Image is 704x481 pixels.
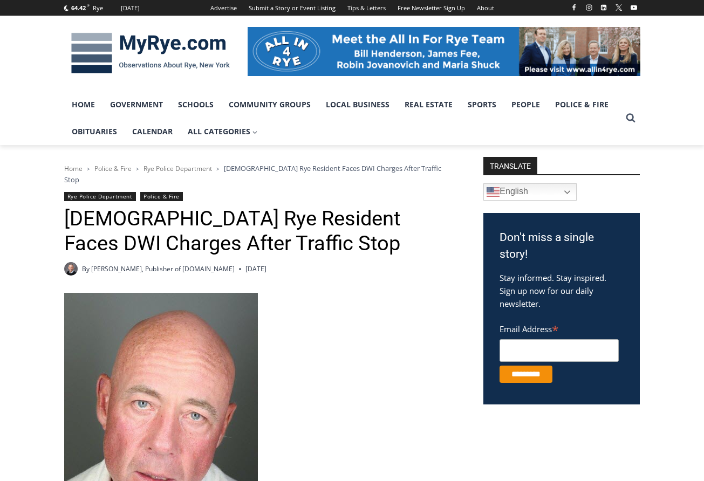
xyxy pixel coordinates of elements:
[248,27,640,75] img: All in for Rye
[64,164,83,173] a: Home
[621,108,640,128] button: View Search Form
[64,192,136,201] a: Rye Police Department
[568,1,580,14] a: Facebook
[597,1,610,14] a: Linkedin
[64,163,455,185] nav: Breadcrumbs
[64,207,455,256] h1: [DEMOGRAPHIC_DATA] Rye Resident Faces DWI Charges After Traffic Stop
[91,264,235,273] a: [PERSON_NAME], Publisher of [DOMAIN_NAME]
[487,185,500,198] img: en
[64,262,78,276] a: Author image
[143,164,212,173] a: Rye Police Department
[216,165,220,173] span: >
[93,3,103,13] div: Rye
[483,183,577,201] a: English
[500,318,619,338] label: Email Address
[188,126,258,138] span: All Categories
[64,25,237,81] img: MyRye.com
[121,3,140,13] div: [DATE]
[87,165,90,173] span: >
[64,163,441,184] span: [DEMOGRAPHIC_DATA] Rye Resident Faces DWI Charges After Traffic Stop
[102,91,170,118] a: Government
[64,91,102,118] a: Home
[548,91,616,118] a: Police & Fire
[71,4,86,12] span: 64.42
[87,2,90,8] span: F
[125,118,180,145] a: Calendar
[140,192,183,201] a: Police & Fire
[82,264,90,274] span: By
[627,1,640,14] a: YouTube
[64,91,621,146] nav: Primary Navigation
[583,1,596,14] a: Instagram
[500,271,624,310] p: Stay informed. Stay inspired. Sign up now for our daily newsletter.
[504,91,548,118] a: People
[221,91,318,118] a: Community Groups
[64,118,125,145] a: Obituaries
[136,165,139,173] span: >
[500,229,624,263] h3: Don't miss a single story!
[318,91,397,118] a: Local Business
[94,164,132,173] a: Police & Fire
[170,91,221,118] a: Schools
[483,157,537,174] strong: TRANSLATE
[245,264,266,274] time: [DATE]
[397,91,460,118] a: Real Estate
[460,91,504,118] a: Sports
[180,118,265,145] a: All Categories
[612,1,625,14] a: X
